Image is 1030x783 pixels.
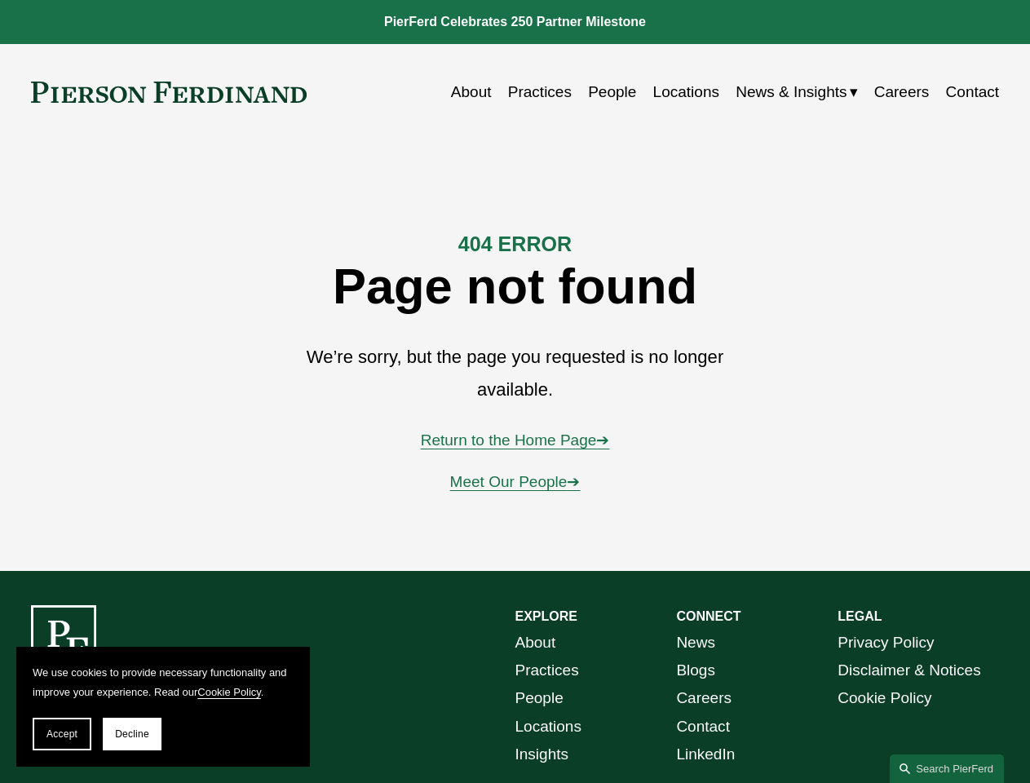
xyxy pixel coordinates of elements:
[192,258,838,315] h1: Page not found
[515,609,577,623] strong: EXPLORE
[515,713,581,741] a: Locations
[33,718,91,750] button: Accept
[838,657,980,684] a: Disclaimer & Notices
[16,647,310,767] section: Cookie banner
[115,728,149,740] span: Decline
[515,629,556,657] a: About
[676,657,715,684] a: Blogs
[197,686,261,698] a: Cookie Policy
[515,657,579,684] a: Practices
[46,728,77,740] span: Accept
[515,684,564,712] a: People
[458,232,572,255] strong: 404 ERROR
[676,629,715,657] a: News
[736,77,857,108] a: folder dropdown
[874,77,930,108] a: Careers
[676,741,735,768] a: LinkedIn
[103,718,161,750] button: Decline
[946,77,1000,108] a: Contact
[676,609,740,623] strong: CONNECT
[508,77,572,108] a: Practices
[676,684,732,712] a: Careers
[596,431,609,449] span: ➔
[838,629,934,657] a: Privacy Policy
[33,663,294,701] p: We use cookies to provide necessary functionality and improve your experience. Read our .
[890,754,1004,783] a: Search this site
[567,473,580,490] span: ➔
[515,741,569,768] a: Insights
[450,473,581,490] a: Meet Our People➔
[676,713,730,741] a: Contact
[838,684,931,712] a: Cookie Policy
[451,77,492,108] a: About
[653,77,719,108] a: Locations
[273,341,758,405] p: We’re sorry, but the page you requested is no longer available.
[588,77,636,108] a: People
[838,609,882,623] strong: LEGAL
[736,78,847,106] span: News & Insights
[421,431,610,449] a: Return to the Home Page➔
